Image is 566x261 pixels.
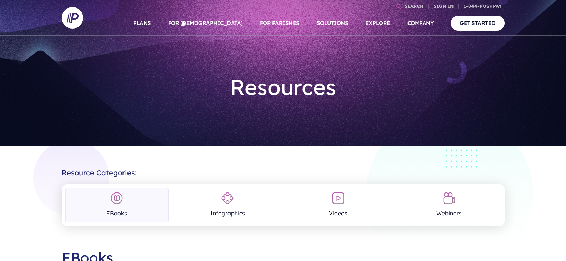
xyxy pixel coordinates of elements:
[407,11,434,36] a: COMPANY
[443,192,456,205] img: Webinars Icon
[176,188,279,222] a: Infographics
[65,188,169,222] a: EBooks
[365,11,390,36] a: EXPLORE
[133,11,151,36] a: PLANS
[332,192,345,205] img: Videos Icon
[168,11,243,36] a: FOR [DEMOGRAPHIC_DATA]
[287,188,390,222] a: Videos
[110,192,123,205] img: EBooks Icon
[451,16,505,30] a: GET STARTED
[62,163,505,177] h2: Resource Categories:
[260,11,300,36] a: FOR PARISHES
[178,69,388,106] h1: Resources
[221,192,234,205] img: Infographics Icon
[397,188,501,222] a: Webinars
[317,11,349,36] a: SOLUTIONS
